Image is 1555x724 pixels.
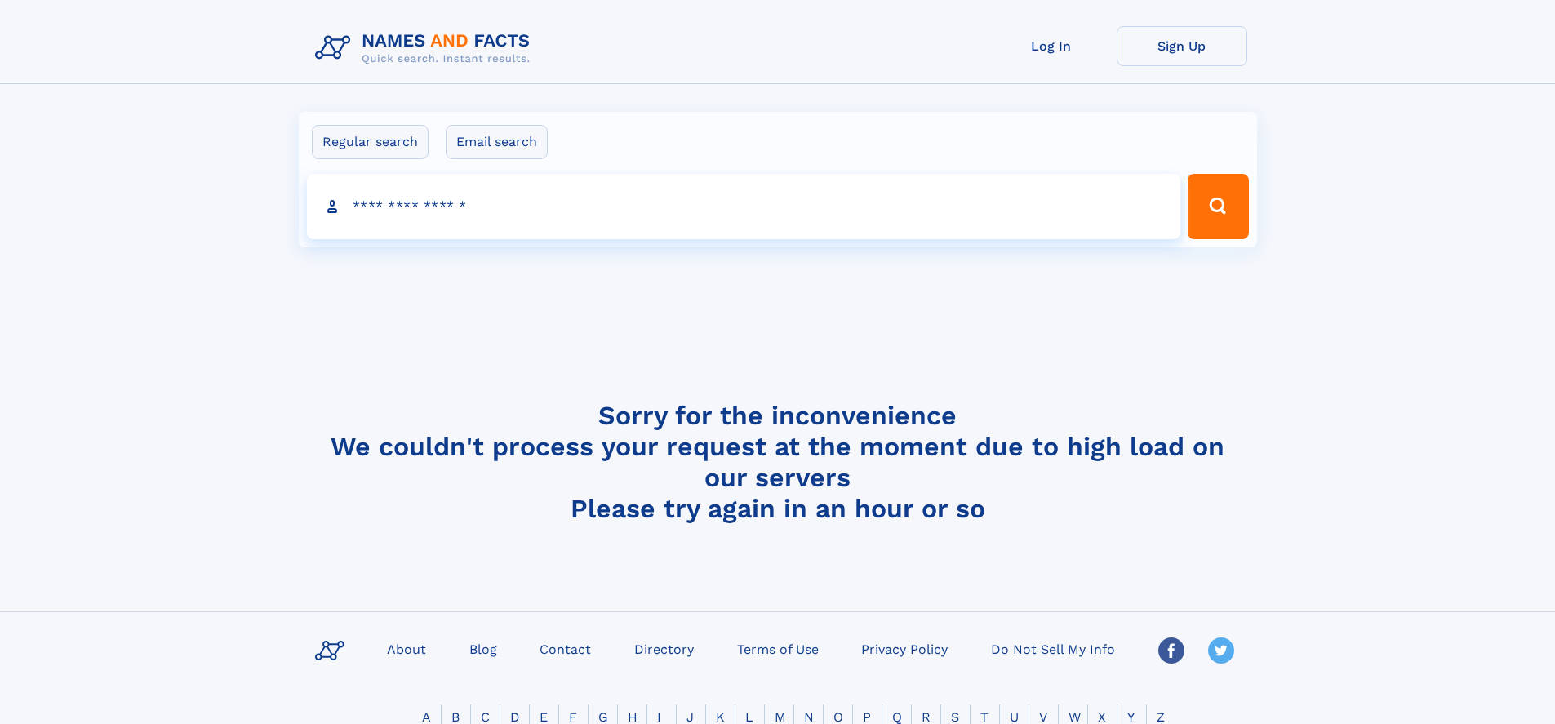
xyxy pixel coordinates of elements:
label: Regular search [312,125,429,159]
a: Contact [533,637,598,660]
a: Terms of Use [731,637,825,660]
a: About [380,637,433,660]
a: Blog [463,637,504,660]
button: Search Button [1188,174,1248,239]
h4: Sorry for the inconvenience We couldn't process your request at the moment due to high load on ou... [309,400,1247,524]
a: Sign Up [1117,26,1247,66]
input: search input [307,174,1181,239]
a: Log In [986,26,1117,66]
a: Privacy Policy [855,637,954,660]
label: Email search [446,125,548,159]
img: Logo Names and Facts [309,26,544,70]
a: Do Not Sell My Info [984,637,1122,660]
a: Directory [628,637,700,660]
img: Facebook [1158,637,1184,664]
img: Twitter [1208,637,1234,664]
